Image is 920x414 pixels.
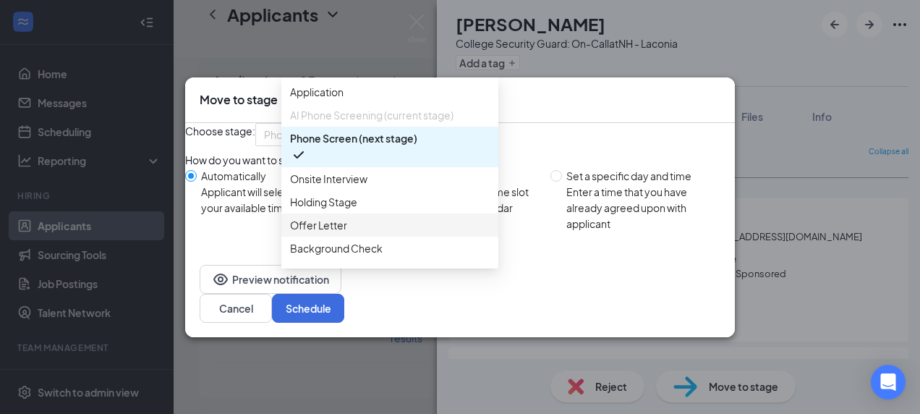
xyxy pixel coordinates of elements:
[200,92,278,108] h3: Move to stage
[200,265,341,294] button: EyePreview notification
[290,84,344,100] span: Application
[201,168,325,184] div: Automatically
[201,184,325,216] div: Applicant will select from your available time slots
[290,194,357,210] span: Holding Stage
[290,171,367,187] span: Onsite Interview
[272,294,344,323] button: Schedule
[264,124,388,145] span: Phone Screen (next stage)
[200,294,272,323] button: Cancel
[290,217,347,233] span: Offer Letter
[290,263,368,279] span: Hiring Complete
[290,240,383,256] span: Background Check
[290,146,307,164] svg: Checkmark
[566,168,723,184] div: Set a specific day and time
[871,365,906,400] div: Open Intercom Messenger
[185,152,735,168] div: How do you want to schedule time with the applicant?
[566,184,723,232] div: Enter a time that you have already agreed upon with applicant
[185,123,255,146] span: Choose stage:
[290,107,453,123] span: AI Phone Screening (current stage)
[290,130,417,146] span: Phone Screen (next stage)
[212,271,229,288] svg: Eye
